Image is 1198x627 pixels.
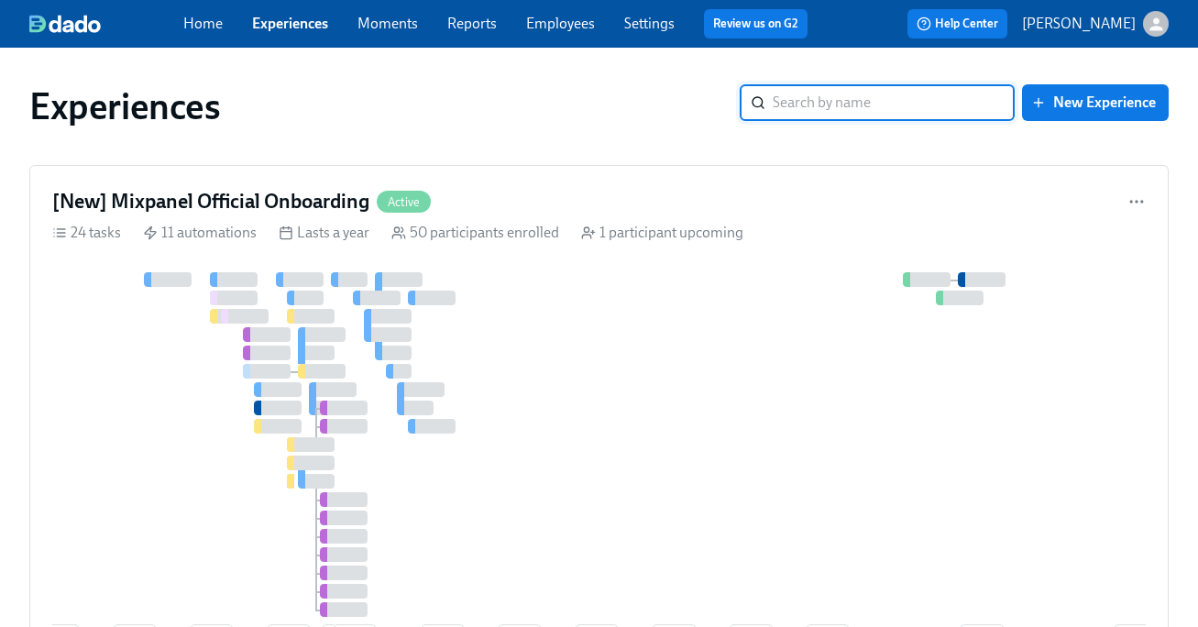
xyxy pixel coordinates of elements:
a: Reports [447,15,497,32]
div: 1 participant upcoming [581,223,743,243]
p: [PERSON_NAME] [1022,14,1136,34]
img: dado [29,15,101,33]
button: Help Center [907,9,1007,38]
a: dado [29,15,183,33]
div: 11 automations [143,223,257,243]
span: New Experience [1035,93,1156,112]
a: Experiences [252,15,328,32]
div: Lasts a year [279,223,369,243]
a: Moments [357,15,418,32]
h4: [New] Mixpanel Official Onboarding [52,188,369,215]
a: Employees [526,15,595,32]
a: Settings [624,15,675,32]
span: Active [377,195,431,209]
a: Review us on G2 [713,15,798,33]
button: New Experience [1022,84,1169,121]
div: 24 tasks [52,223,121,243]
h1: Experiences [29,84,221,128]
input: Search by name [773,84,1015,121]
span: Help Center [917,15,998,33]
button: [PERSON_NAME] [1022,11,1169,37]
button: Review us on G2 [704,9,808,38]
div: 50 participants enrolled [391,223,559,243]
a: Home [183,15,223,32]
